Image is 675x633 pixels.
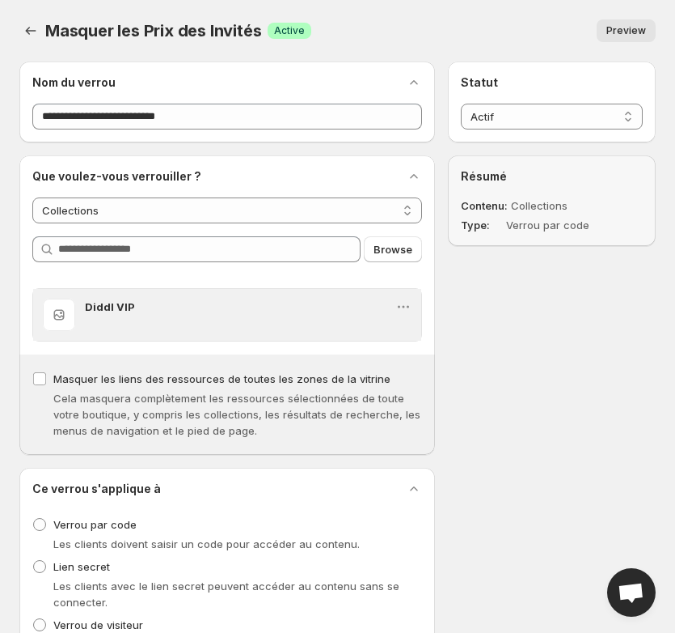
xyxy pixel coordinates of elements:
[32,168,201,185] h2: Que voulez-vous verrouiller ?
[364,236,422,262] button: Browse
[461,198,508,214] dt: Contenu :
[53,537,360,550] span: Les clients doivent saisir un code pour accéder au contenu.
[85,299,395,315] h3: Diddl VIP
[373,241,412,257] span: Browse
[53,560,110,573] span: Lien secret
[597,19,656,42] button: Preview
[274,24,305,37] span: Active
[461,217,503,233] dt: Type :
[32,481,161,497] h2: Ce verrou s'applique à
[392,295,415,318] button: Actions de la liste déroulante
[53,580,399,609] span: Les clients avec le lien secret peuvent accéder au contenu sans se connecter.
[45,21,261,40] span: Masquer les Prix des Invités
[511,198,611,214] dd: Collections
[19,19,42,42] button: Back
[606,24,646,37] span: Preview
[461,168,643,185] h2: Résumé
[53,618,143,631] span: Verrou de visiteur
[32,74,116,91] h2: Nom du verrou
[607,568,656,617] div: Open chat
[53,372,390,385] span: Masquer les liens des ressources de toutes les zones de la vitrine
[506,217,606,233] dd: Verrou par code
[53,392,420,437] span: Cela masquera complètement les ressources sélectionnées de toute votre boutique, y compris les co...
[53,518,137,531] span: Verrou par code
[461,74,643,91] h2: Statut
